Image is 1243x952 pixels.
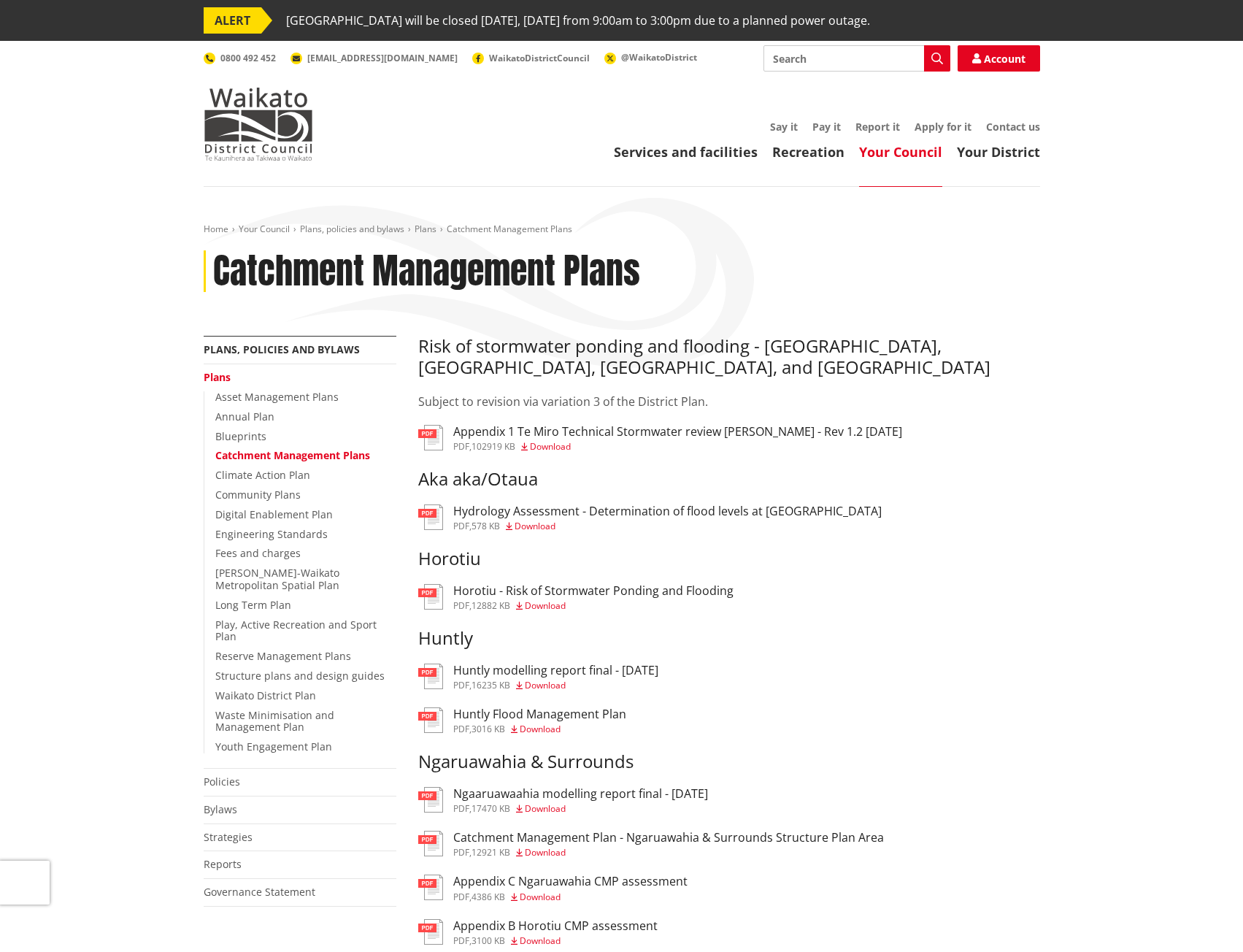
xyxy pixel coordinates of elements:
[453,664,658,677] h3: Huntly modelling report final - [DATE]
[915,120,971,134] a: Apply for it
[215,649,351,663] a: Reserve Management Plans
[415,223,436,235] a: Plans
[418,787,708,813] a: Ngaaruawaahia modelling report final - [DATE] pdf,17470 KB Download
[525,802,566,815] span: Download
[812,120,841,134] a: Pay it
[215,688,316,702] a: Waikato District Plan
[215,468,310,482] a: Climate Action Plan
[453,602,734,610] div: ,
[418,336,1040,378] h3: Risk of stormwater ponding and flooding - [GEOGRAPHIC_DATA], [GEOGRAPHIC_DATA], [GEOGRAPHIC_DATA]...
[215,448,370,462] a: Catchment Management Plans
[290,52,458,64] a: [EMAIL_ADDRESS][DOMAIN_NAME]
[215,740,332,753] a: Youth Engagement Plan
[418,919,658,945] a: Appendix B Horotiu CMP assessment pdf,3100 KB Download
[614,143,758,161] a: Services and facilities
[204,857,242,871] a: Reports
[418,875,688,901] a: Appendix C Ngaruawahia CMP assessment pdf,4386 KB Download
[453,919,658,933] h3: Appendix B Horotiu CMP assessment
[215,708,334,734] a: Waste Minimisation and Management Plan
[530,440,571,453] span: Download
[204,342,360,356] a: Plans, policies and bylaws
[472,802,510,815] span: 17470 KB
[204,370,231,384] a: Plans
[215,429,266,443] a: Blueprints
[453,787,708,801] h3: Ngaaruawaahia modelling report final - [DATE]
[525,599,566,612] span: Download
[204,830,253,844] a: Strategies
[957,143,1040,161] a: Your District
[447,223,572,235] span: Catchment Management Plans
[453,584,734,598] h3: Horotiu - Risk of Stormwater Ponding and Flooding
[472,52,590,64] a: WaikatoDistrictCouncil
[453,937,658,945] div: ,
[453,831,884,845] h3: Catchment Management Plan - Ngaruawahia & Surrounds Structure Plan Area
[418,751,1040,772] h3: Ngaruawahia & Surrounds
[204,52,276,64] a: 0800 492 452
[453,425,902,439] h3: Appendix 1 Te Miro Technical Stormwater review [PERSON_NAME] - Rev 1.2 [DATE]
[418,664,658,690] a: Huntly modelling report final - [DATE] pdf,16235 KB Download
[215,546,301,560] a: Fees and charges
[453,846,469,859] span: pdf
[453,442,902,451] div: ,
[621,51,697,64] span: @WaikatoDistrict
[520,723,561,735] span: Download
[453,599,469,612] span: pdf
[472,723,505,735] span: 3016 KB
[418,707,443,733] img: document-pdf.svg
[763,45,950,72] input: Search input
[453,504,882,518] h3: Hydrology Assessment - Determination of flood levels at [GEOGRAPHIC_DATA]
[418,469,1040,490] h3: Aka aka/Otaua
[453,802,469,815] span: pdf
[453,934,469,947] span: pdf
[453,725,626,734] div: ,
[958,45,1040,72] a: Account
[525,846,566,859] span: Download
[453,681,658,690] div: ,
[204,223,1040,236] nav: breadcrumb
[453,893,688,902] div: ,
[204,802,237,816] a: Bylaws
[215,598,291,612] a: Long Term Plan
[472,934,505,947] span: 3100 KB
[453,679,469,691] span: pdf
[418,584,734,610] a: Horotiu - Risk of Stormwater Ponding and Flooding pdf,12882 KB Download
[418,548,1040,569] h3: Horotiu
[418,664,443,689] img: document-pdf.svg
[418,875,443,900] img: document-pdf.svg
[215,390,339,404] a: Asset Management Plans
[520,891,561,903] span: Download
[204,7,261,34] span: ALERT
[855,120,900,134] a: Report it
[213,250,640,293] h1: Catchment Management Plans
[489,52,590,64] span: WaikatoDistrictCouncil
[453,440,469,453] span: pdf
[418,504,882,531] a: Hydrology Assessment - Determination of flood levels at [GEOGRAPHIC_DATA] pdf,578 KB Download
[453,875,688,888] h3: Appendix C Ngaruawahia CMP assessment
[418,393,1040,410] p: Subject to revision via variation 3 of the District Plan.
[418,919,443,945] img: document-pdf.svg
[204,885,315,899] a: Governance Statement
[418,628,1040,649] h3: Huntly
[453,707,626,721] h3: Huntly Flood Management Plan
[453,520,469,532] span: pdf
[859,143,942,161] a: Your Council
[215,527,328,541] a: Engineering Standards
[215,410,274,423] a: Annual Plan
[525,679,566,691] span: Download
[215,566,339,592] a: [PERSON_NAME]-Waikato Metropolitan Spatial Plan
[215,669,385,683] a: Structure plans and design guides
[515,520,555,532] span: Download
[453,891,469,903] span: pdf
[418,504,443,530] img: document-pdf.svg
[418,831,884,857] a: Catchment Management Plan - Ngaruawahia & Surrounds Structure Plan Area pdf,12921 KB Download
[418,425,443,450] img: document-pdf.svg
[239,223,290,235] a: Your Council
[986,120,1040,134] a: Contact us
[418,831,443,856] img: document-pdf.svg
[472,679,510,691] span: 16235 KB
[520,934,561,947] span: Download
[215,507,333,521] a: Digital Enablement Plan
[472,846,510,859] span: 12921 KB
[604,51,697,64] a: @WaikatoDistrict
[215,488,301,502] a: Community Plans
